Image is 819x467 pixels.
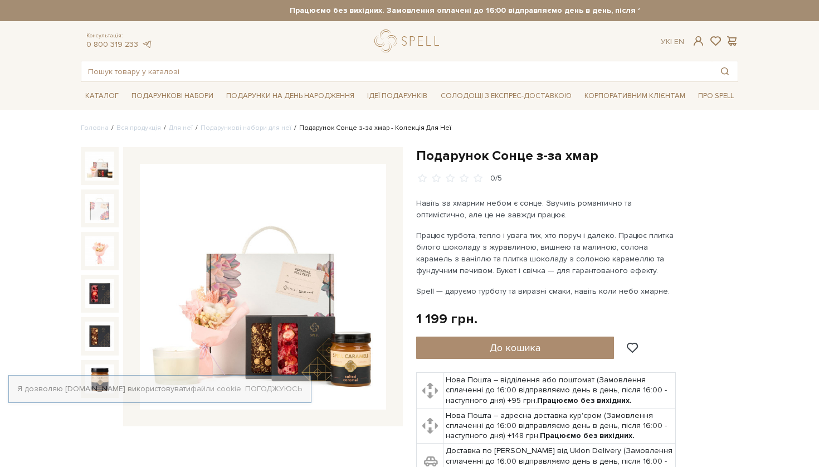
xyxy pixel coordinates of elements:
span: Каталог [81,87,123,105]
li: Подарунок Сонце з-за хмар - Колекція Для Неї [291,123,451,133]
p: Навіть за хмарним небом є сонце. Звучить романтично та оптимістично, але це не завжди працює. [416,197,677,221]
span: Про Spell [694,87,738,105]
p: Spell — даруємо турботу та виразні смаки, навіть коли небо хмарне. [416,285,677,297]
a: Погоджуюсь [245,384,302,394]
a: logo [374,30,444,52]
td: Нова Пошта – відділення або поштомат (Замовлення сплаченні до 16:00 відправляємо день в день, піс... [443,373,676,408]
span: Подарункові набори [127,87,218,105]
input: Пошук товару у каталозі [81,61,712,81]
button: Пошук товару у каталозі [712,61,738,81]
img: Подарунок Сонце з-за хмар [85,152,114,181]
div: Ук [661,37,684,47]
span: | [670,37,672,46]
span: Ідеї подарунків [363,87,432,105]
a: 0 800 319 233 [86,40,138,49]
a: En [674,37,684,46]
img: Подарунок Сонце з-за хмар [85,364,114,393]
img: Подарунок Сонце з-за хмар [85,236,114,265]
img: Подарунок Сонце з-за хмар [85,194,114,223]
img: Подарунок Сонце з-за хмар [85,279,114,308]
img: Подарунок Сонце з-за хмар [140,164,386,410]
a: Подарункові набори для неї [201,124,291,132]
div: 0/5 [490,173,502,184]
a: Для неї [169,124,193,132]
div: Я дозволяю [DOMAIN_NAME] використовувати [9,384,311,394]
b: Працюємо без вихідних. [540,431,635,440]
a: telegram [141,40,152,49]
a: Солодощі з експрес-доставкою [436,86,576,105]
a: Головна [81,124,109,132]
p: Працює турбота, тепло і увага тих, хто поруч і далеко. Працює плитка білого шоколаду з журавлиною... [416,230,677,276]
span: Подарунки на День народження [222,87,359,105]
b: Працюємо без вихідних. [537,396,632,405]
span: До кошика [490,342,540,354]
td: Нова Пошта – адресна доставка кур'єром (Замовлення сплаченні до 16:00 відправляємо день в день, п... [443,408,676,444]
a: файли cookie [191,384,241,393]
button: До кошика [416,337,614,359]
div: 1 199 грн. [416,310,477,328]
a: Вся продукція [116,124,161,132]
img: Подарунок Сонце з-за хмар [85,322,114,351]
a: Корпоративним клієнтам [580,86,690,105]
span: Консультація: [86,32,152,40]
h1: Подарунок Сонце з-за хмар [416,147,738,164]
